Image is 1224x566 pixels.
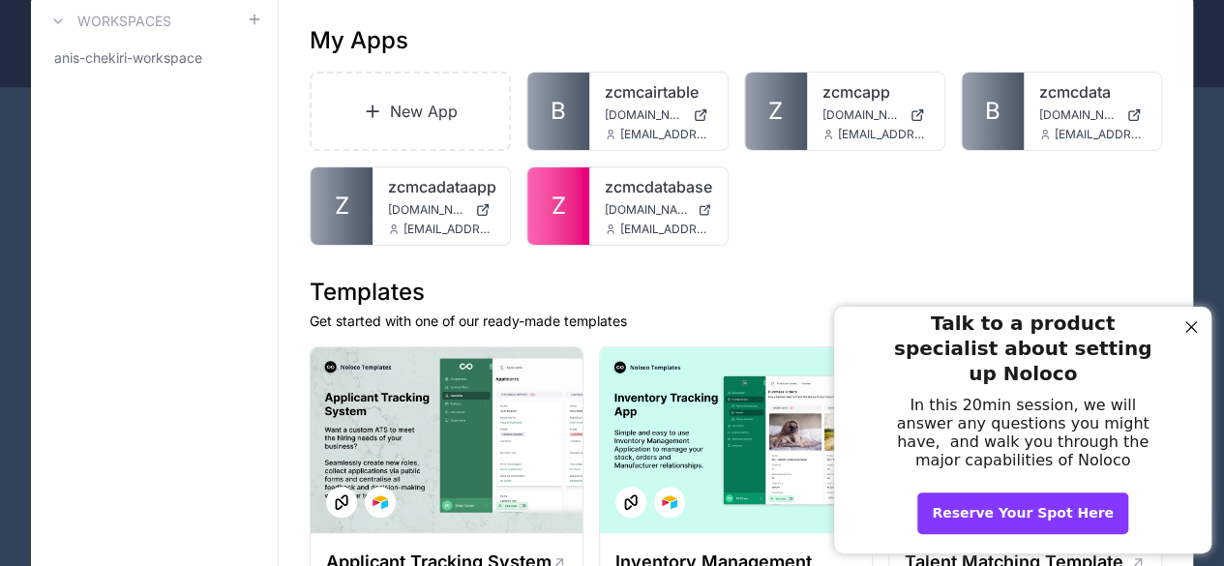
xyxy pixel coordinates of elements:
a: B [962,73,1024,150]
a: zcmcdata [1039,80,1146,104]
a: zcmcadataapp [388,175,494,198]
iframe: Slideout [822,264,1224,566]
span: [DOMAIN_NAME] [388,202,467,218]
a: [DOMAIN_NAME] [605,107,711,123]
h1: Templates [310,277,1162,308]
img: Airtable Logo [373,494,388,510]
span: [DOMAIN_NAME] [822,107,902,123]
span: [DOMAIN_NAME] [605,107,684,123]
a: B [527,73,589,150]
a: zcmcairtable [605,80,711,104]
span: [DOMAIN_NAME] [605,202,690,218]
span: [DOMAIN_NAME] [1039,107,1119,123]
a: [DOMAIN_NAME] [822,107,929,123]
span: B [551,96,566,127]
a: Z [527,167,589,245]
span: [EMAIL_ADDRESS][DOMAIN_NAME] [1055,127,1146,142]
span: anis-chekiri-workspace [54,48,202,68]
h1: My Apps [310,25,408,56]
a: zcmcapp [822,80,929,104]
span: [EMAIL_ADDRESS][DOMAIN_NAME] [838,127,929,142]
a: anis-chekiri-workspace [46,41,262,75]
span: Z [335,191,349,222]
span: [EMAIL_ADDRESS][DOMAIN_NAME] [403,222,494,237]
a: Workspaces [46,10,171,33]
a: New App [310,72,511,151]
span: Z [552,191,566,222]
span: B [985,96,1000,127]
p: Get started with one of our ready-made templates [310,312,1162,331]
h3: Workspaces [77,12,171,31]
a: zcmcdatabase [605,175,711,198]
span: [EMAIL_ADDRESS][DOMAIN_NAME] [620,127,711,142]
a: [DOMAIN_NAME] [605,202,711,218]
span: [EMAIL_ADDRESS][DOMAIN_NAME] [620,222,711,237]
a: Z [311,167,373,245]
img: Airtable Logo [662,494,677,510]
a: [DOMAIN_NAME] [388,202,494,218]
a: Z [745,73,807,150]
span: Z [768,96,783,127]
a: [DOMAIN_NAME] [1039,107,1146,123]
